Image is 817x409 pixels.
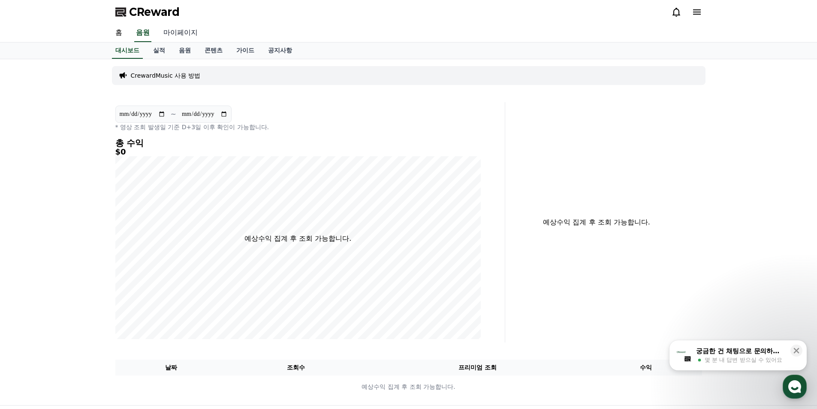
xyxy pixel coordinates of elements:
[131,71,201,80] a: CrewardMusic 사용 방법
[116,382,702,391] p: 예상수익 집계 후 조회 가능합니다.
[171,109,176,119] p: ~
[261,42,299,59] a: 공지사항
[365,360,590,376] th: 프리미엄 조회
[133,285,143,292] span: 설정
[134,24,151,42] a: 음원
[115,148,481,156] h5: $0
[27,285,32,292] span: 홈
[111,272,165,294] a: 설정
[129,5,180,19] span: CReward
[172,42,198,59] a: 음원
[227,360,365,376] th: 조회수
[115,123,481,131] p: * 영상 조회 발생일 기준 D+3일 이후 확인이 가능합니다.
[109,24,129,42] a: 홈
[590,360,702,376] th: 수익
[78,285,89,292] span: 대화
[146,42,172,59] a: 실적
[229,42,261,59] a: 가이드
[57,272,111,294] a: 대화
[115,360,227,376] th: 날짜
[512,217,681,227] p: 예상수익 집계 후 조회 가능합니다.
[198,42,229,59] a: 콘텐츠
[115,138,481,148] h4: 총 수익
[115,5,180,19] a: CReward
[244,233,351,244] p: 예상수익 집계 후 조회 가능합니다.
[3,272,57,294] a: 홈
[157,24,205,42] a: 마이페이지
[112,42,143,59] a: 대시보드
